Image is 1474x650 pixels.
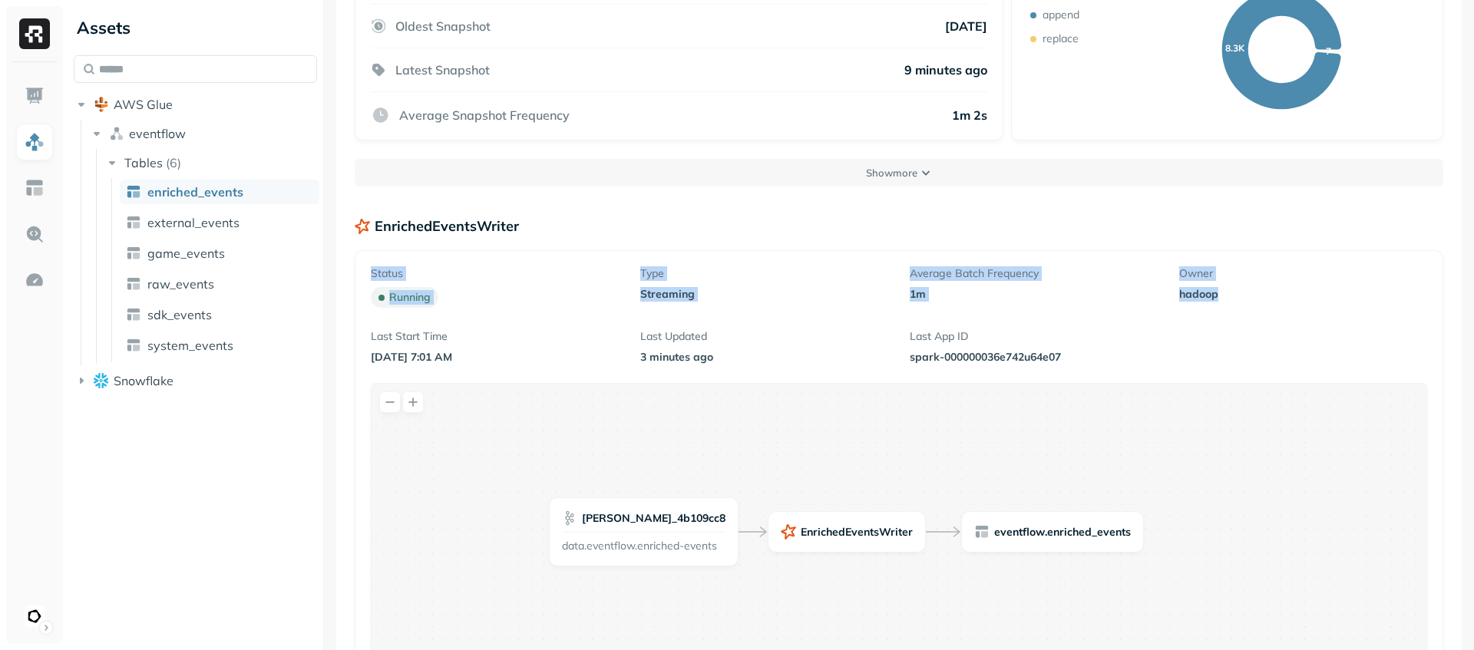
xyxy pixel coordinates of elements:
p: Latest Snapshot [395,62,490,78]
p: EnrichedEventsWriter [375,217,519,235]
button: Snowflake [74,368,317,393]
button: eventflow [89,121,318,146]
p: Last App ID [910,329,1158,344]
img: namespace [109,126,124,141]
img: table [126,246,141,261]
img: root [94,373,109,388]
p: Status [371,266,619,281]
p: [DATE] 7:01 AM [371,350,619,365]
img: Query Explorer [25,224,45,244]
span: eventflow [129,126,186,141]
text: 8.3K [1225,42,1245,54]
img: Optimization [25,270,45,290]
p: replace [1043,31,1079,46]
img: root [94,97,109,112]
p: 1m [910,287,1158,302]
a: raw_events [120,272,319,296]
span: Snowflake [114,373,174,388]
p: 3 minutes ago [640,350,888,365]
span: Tables [124,155,163,170]
span: eventflow [994,525,1045,539]
p: Last Updated [640,329,888,344]
span: . [1045,525,1047,539]
text: 7 [1326,45,1331,57]
p: append [1043,8,1079,22]
img: table [126,184,141,200]
span: enriched [1047,525,1092,539]
span: raw_events [147,276,214,292]
p: Owner [1179,266,1427,281]
span: AWS Glue [114,97,173,112]
p: [DATE] [945,18,987,34]
div: Assets [74,15,317,40]
a: external_events [120,210,319,235]
p: Average Snapshot Frequency [399,107,570,123]
span: sdk_events [147,307,212,322]
p: Last Start Time [371,329,619,344]
button: Showmore [355,159,1443,186]
img: table [126,215,141,230]
img: Assets [25,132,45,152]
a: sdk_events [120,302,319,327]
p: data.eventflow.enriched-events [562,539,725,553]
p: Type [640,266,888,281]
p: Average Batch Frequency [910,266,1158,281]
img: Ludeo [24,605,45,627]
p: running [389,290,431,305]
button: Tables(6) [104,150,319,175]
span: 4b109cc8 [677,511,725,526]
p: streaming [640,287,888,302]
p: Show more [866,166,917,180]
p: ( 6 ) [166,155,181,170]
img: Dashboard [25,86,45,106]
span: EnrichedEventsWriter [801,525,913,539]
p: 1m 2s [952,107,987,123]
p: Oldest Snapshot [395,18,491,34]
p: 9 minutes ago [904,62,987,78]
img: table [126,307,141,322]
a: enriched_events [120,180,319,204]
img: Ryft [19,18,50,49]
img: Asset Explorer [25,178,45,198]
span: _ [672,511,677,526]
p: spark-000000036e742u64e07 [910,350,1158,365]
img: table [126,338,141,353]
a: game_events [120,241,319,266]
span: game_events [147,246,225,261]
p: hadoop [1179,287,1427,302]
span: events [1097,525,1131,539]
button: AWS Glue [74,92,317,117]
span: external_events [147,215,240,230]
a: system_events [120,333,319,358]
span: _ [1092,525,1097,539]
span: enriched_events [147,184,243,200]
span: system_events [147,338,233,353]
img: table [126,276,141,292]
span: [PERSON_NAME] [582,511,672,526]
